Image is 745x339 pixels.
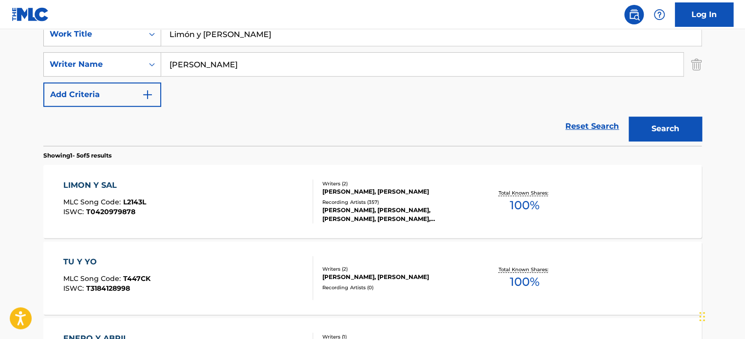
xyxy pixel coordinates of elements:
div: Writers ( 2 ) [322,265,469,273]
a: TU Y YOMLC Song Code:T447CKISWC:T3184128998Writers (2)[PERSON_NAME], [PERSON_NAME]Recording Artis... [43,241,702,315]
span: T3184128998 [86,284,130,293]
span: L2143L [123,198,146,206]
span: ISWC : [63,284,86,293]
a: Reset Search [560,116,624,137]
img: 9d2ae6d4665cec9f34b9.svg [142,89,153,100]
a: Log In [675,2,733,27]
p: Total Known Shares: [498,189,550,197]
a: LIMON Y SALMLC Song Code:L2143LISWC:T0420979878Writers (2)[PERSON_NAME], [PERSON_NAME]Recording A... [43,165,702,238]
button: Add Criteria [43,82,161,107]
span: ISWC : [63,207,86,216]
div: Recording Artists ( 0 ) [322,284,469,291]
span: 100 % [509,273,539,291]
span: MLC Song Code : [63,274,123,283]
div: Help [650,5,669,24]
span: T0420979878 [86,207,135,216]
div: Drag [699,302,705,331]
p: Showing 1 - 5 of 5 results [43,151,112,160]
a: Public Search [624,5,644,24]
span: 100 % [509,197,539,214]
div: Writers ( 2 ) [322,180,469,187]
span: MLC Song Code : [63,198,123,206]
div: Writer Name [50,59,137,70]
div: Recording Artists ( 357 ) [322,199,469,206]
img: search [628,9,640,20]
div: [PERSON_NAME], [PERSON_NAME] [322,187,469,196]
span: T447CK [123,274,150,283]
iframe: Chat Widget [696,292,745,339]
p: Total Known Shares: [498,266,550,273]
div: [PERSON_NAME], [PERSON_NAME] [322,273,469,281]
img: MLC Logo [12,7,49,21]
button: Search [629,117,702,141]
img: Delete Criterion [691,52,702,77]
form: Search Form [43,22,702,146]
div: TU Y YO [63,256,150,268]
div: LIMON Y SAL [63,179,146,191]
img: help [653,9,665,20]
div: Work Title [50,28,137,40]
div: [PERSON_NAME], [PERSON_NAME], [PERSON_NAME], [PERSON_NAME], [PERSON_NAME] [322,206,469,223]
